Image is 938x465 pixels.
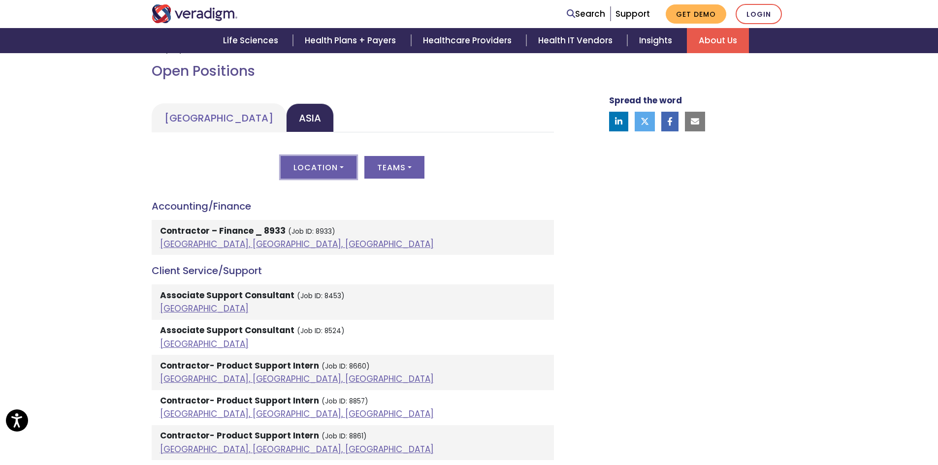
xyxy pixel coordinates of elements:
[160,289,294,301] strong: Associate Support Consultant
[160,430,319,441] strong: Contractor- Product Support Intern
[281,156,356,179] button: Location
[152,63,554,80] h2: Open Positions
[160,395,319,406] strong: Contractor- Product Support Intern
[615,8,650,20] a: Support
[160,338,249,350] a: [GEOGRAPHIC_DATA]
[152,103,286,132] a: [GEOGRAPHIC_DATA]
[211,28,293,53] a: Life Sciences
[666,4,726,24] a: Get Demo
[322,432,367,441] small: (Job ID: 8861)
[160,408,434,420] a: [GEOGRAPHIC_DATA], [GEOGRAPHIC_DATA], [GEOGRAPHIC_DATA]
[297,326,345,336] small: (Job ID: 8524)
[288,227,335,236] small: (Job ID: 8933)
[160,303,249,314] a: [GEOGRAPHIC_DATA]
[152,200,554,212] h4: Accounting/Finance
[160,373,434,385] a: [GEOGRAPHIC_DATA], [GEOGRAPHIC_DATA], [GEOGRAPHIC_DATA]
[152,265,554,277] h4: Client Service/Support
[526,28,627,53] a: Health IT Vendors
[160,225,286,237] strong: Contractor – Finance _ 8933
[567,7,605,21] a: Search
[736,4,782,24] a: Login
[160,238,434,250] a: [GEOGRAPHIC_DATA], [GEOGRAPHIC_DATA], [GEOGRAPHIC_DATA]
[627,28,687,53] a: Insights
[364,156,424,179] button: Teams
[322,362,370,371] small: (Job ID: 8660)
[411,28,526,53] a: Healthcare Providers
[286,103,334,132] a: Asia
[297,291,345,301] small: (Job ID: 8453)
[687,28,749,53] a: About Us
[160,324,294,336] strong: Associate Support Consultant
[322,397,368,406] small: (Job ID: 8857)
[160,443,434,455] a: [GEOGRAPHIC_DATA], [GEOGRAPHIC_DATA], [GEOGRAPHIC_DATA]
[609,94,682,106] strong: Spread the word
[160,360,319,372] strong: Contractor- Product Support Intern
[293,28,411,53] a: Health Plans + Payers
[152,4,238,23] img: Veradigm logo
